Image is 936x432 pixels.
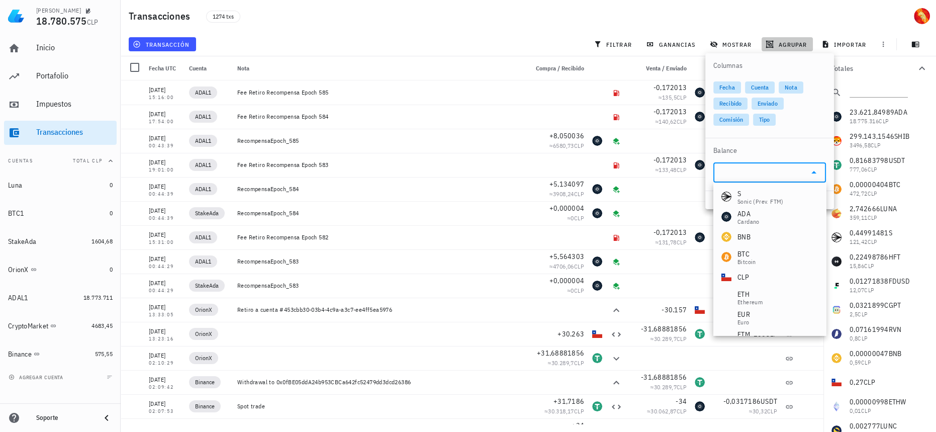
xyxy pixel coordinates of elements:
[677,238,687,246] span: CLP
[129,8,194,24] h1: Transacciones
[712,40,752,48] span: mostrar
[149,326,181,336] div: [DATE]
[695,112,705,122] div: ADA-icon
[237,282,520,290] div: RecompensaEpoch_583
[592,329,602,339] div: CLP-icon
[195,160,211,170] span: ADAL1
[149,375,181,385] div: [DATE]
[149,361,181,366] div: 02:10:29
[653,107,687,116] span: -0,172013
[705,138,745,162] div: Balance
[8,8,24,24] img: LedgiFi
[721,232,731,242] div: BNB-icon
[195,305,212,315] span: OrionX
[737,189,784,199] div: S
[549,190,584,198] span: ≈
[592,353,602,363] div: USDT-icon
[655,118,687,125] span: ≈
[36,43,113,52] div: Inicio
[758,98,778,110] span: Enviado
[592,136,602,146] div: ADA-icon
[4,257,117,282] a: OrionX 0
[721,292,731,302] div: ETH-icon
[567,214,584,222] span: ≈
[721,192,731,202] div: S-icon
[237,64,249,72] span: Nota
[195,208,219,218] span: StakeAda
[149,109,181,119] div: [DATE]
[549,252,584,261] span: +5,564303
[110,181,113,189] span: 0
[149,336,181,341] div: 13:23:16
[549,263,584,270] span: ≈
[695,160,705,170] div: ADA-icon
[737,309,750,319] div: EUR
[149,264,181,269] div: 00:44:29
[149,230,181,240] div: [DATE]
[36,14,87,28] span: 18.780.575
[4,36,117,60] a: Inicio
[524,56,588,80] div: Compra / Recibido
[36,414,92,422] div: Soporte
[149,143,181,148] div: 00:43:39
[706,37,758,51] button: mostrar
[719,81,735,94] span: Fecha
[737,289,763,299] div: ETH
[87,18,99,27] span: CLP
[195,353,212,363] span: OrionX
[237,402,520,410] div: Spot trade
[677,166,687,174] span: CLP
[677,383,687,391] span: CLP
[737,249,756,259] div: BTC
[914,8,930,24] div: avatar
[4,173,117,197] a: Luna 0
[129,37,196,51] button: transacción
[677,118,687,125] span: CLP
[749,407,777,415] span: ≈
[536,64,584,72] span: Compra / Recibido
[149,192,181,197] div: 00:44:39
[553,142,574,149] span: 6580,73
[695,88,705,98] div: ADA-icon
[737,259,756,265] div: Bitcoin
[737,329,757,339] div: FTM
[676,397,687,406] span: -34
[695,401,705,411] div: ADA-icon
[823,40,866,48] span: importar
[737,209,760,219] div: ADA
[95,350,113,358] span: 575,55
[705,53,751,77] div: Columnas
[823,56,936,80] button: Totales
[237,113,520,121] div: Fee Retiro Recompensa Epoch 584
[677,407,687,415] span: CLP
[189,64,207,72] span: Cuenta
[655,166,687,174] span: ≈
[195,112,211,122] span: ADAL1
[654,383,677,391] span: 30.289,7
[195,329,212,339] span: OrionX
[737,299,763,305] div: Ethereum
[149,64,176,72] span: Fecha UTC
[110,266,113,273] span: 0
[817,37,872,51] button: importar
[551,359,574,367] span: 30.289,7
[149,85,181,95] div: [DATE]
[737,219,760,225] div: Cardano
[544,407,584,415] span: ≈
[695,329,705,339] div: USDT-icon
[36,127,113,137] div: Transacciones
[11,374,63,381] span: agregar cuenta
[653,83,687,92] span: -0,172013
[237,89,520,97] div: Fee Retiro Recompensa Epoch 585
[4,64,117,89] a: Portafolio
[237,209,520,217] div: RecompensaEpoch_584
[659,94,687,101] span: ≈
[650,407,677,415] span: 30.062,87
[721,332,731,342] div: FTM-icon
[571,287,574,294] span: 0
[751,81,769,94] span: Cuenta
[572,421,584,430] span: +34
[574,214,584,222] span: CLP
[647,407,687,415] span: ≈
[721,312,731,322] div: EUR-icon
